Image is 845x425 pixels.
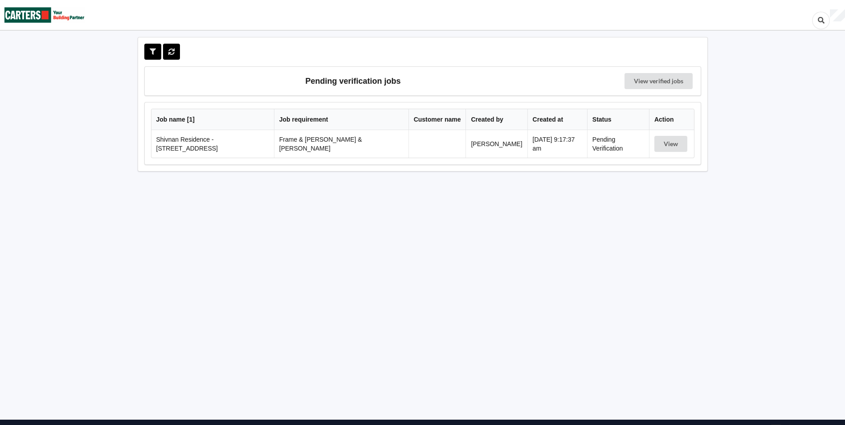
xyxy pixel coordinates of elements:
a: View [654,140,689,147]
td: Shivnan Residence - [STREET_ADDRESS] [151,130,274,158]
th: Created at [527,109,587,130]
td: [PERSON_NAME] [465,130,527,158]
th: Job name [ 1 ] [151,109,274,130]
div: User Profile [830,9,845,22]
th: Status [587,109,649,130]
h3: Pending verification jobs [151,73,555,89]
td: Pending Verification [587,130,649,158]
th: Customer name [408,109,466,130]
img: Carters [4,0,85,29]
th: Action [649,109,694,130]
th: Job requirement [274,109,408,130]
th: Created by [465,109,527,130]
td: [DATE] 9:17:37 am [527,130,587,158]
button: View [654,136,687,152]
a: View verified jobs [625,73,693,89]
td: Frame & [PERSON_NAME] & [PERSON_NAME] [274,130,408,158]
